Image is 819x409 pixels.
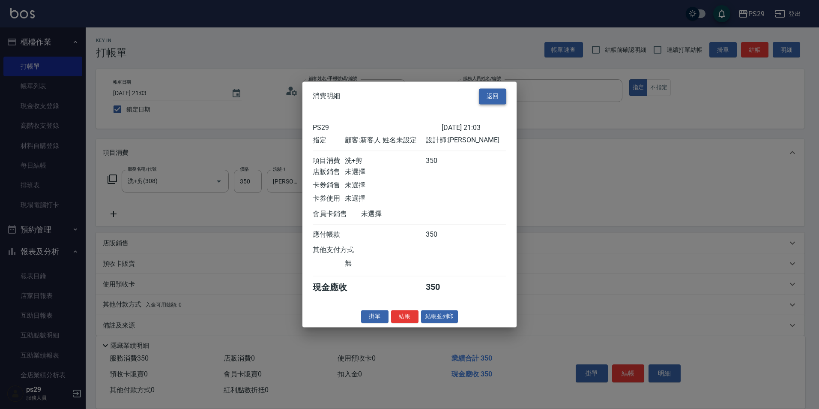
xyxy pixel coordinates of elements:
[426,136,506,145] div: 設計師: [PERSON_NAME]
[361,210,442,219] div: 未選擇
[313,168,345,177] div: 店販銷售
[313,123,442,132] div: PS29
[345,194,425,203] div: 未選擇
[345,136,425,145] div: 顧客: 新客人 姓名未設定
[313,136,345,145] div: 指定
[426,156,458,165] div: 350
[313,210,361,219] div: 會員卡銷售
[345,181,425,190] div: 未選擇
[313,181,345,190] div: 卡券銷售
[426,282,458,293] div: 350
[313,156,345,165] div: 項目消費
[313,92,340,101] span: 消費明細
[313,194,345,203] div: 卡券使用
[313,230,345,239] div: 應付帳款
[421,310,458,323] button: 結帳並列印
[345,168,425,177] div: 未選擇
[442,123,506,132] div: [DATE] 21:03
[426,230,458,239] div: 350
[345,156,425,165] div: 洗+剪
[345,259,425,268] div: 無
[391,310,418,323] button: 結帳
[313,246,377,255] div: 其他支付方式
[361,310,389,323] button: 掛單
[479,88,506,104] button: 返回
[313,282,361,293] div: 現金應收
